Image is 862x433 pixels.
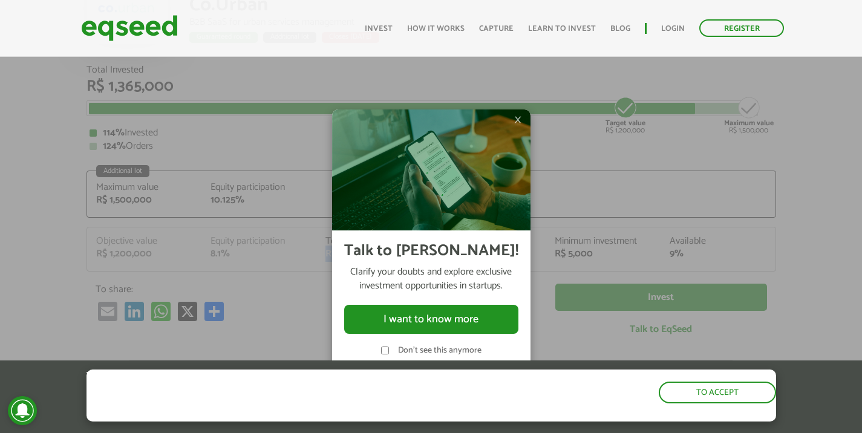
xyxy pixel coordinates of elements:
font: To accept [696,386,739,400]
a: Invest [365,25,393,33]
a: Login [661,25,685,33]
font: privacy and cookie policy [225,408,324,424]
font: Capture [479,22,514,35]
font: Blog [610,22,630,35]
font: × [514,108,521,131]
font: investment opportunities in startups. [359,278,503,294]
font: By clicking "accept", you accept our [87,408,225,424]
font: Login [661,22,685,35]
a: Learn to invest [528,25,596,33]
img: EqSeed [81,12,178,44]
font: Invest [365,22,393,35]
a: How it works [407,25,465,33]
button: I want to know more [344,305,518,334]
font: Register [724,22,760,35]
a: Capture [479,25,514,33]
font: Don't see this anymore [398,343,482,357]
font: The EqSeed website uses cookies to improve your navigation. [87,365,438,411]
font: Talk to [PERSON_NAME]! [344,238,518,264]
button: To accept [659,382,776,403]
font: I want to know more [384,310,478,328]
a: Blog [610,25,630,33]
font: . [324,408,325,424]
font: Clarify your doubts and explore exclusive [350,264,512,280]
img: Cellular imaging [332,109,531,230]
font: How it works [407,22,465,35]
font: Learn to invest [528,22,596,35]
a: privacy and cookie policy [225,411,324,422]
a: Register [699,19,784,37]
